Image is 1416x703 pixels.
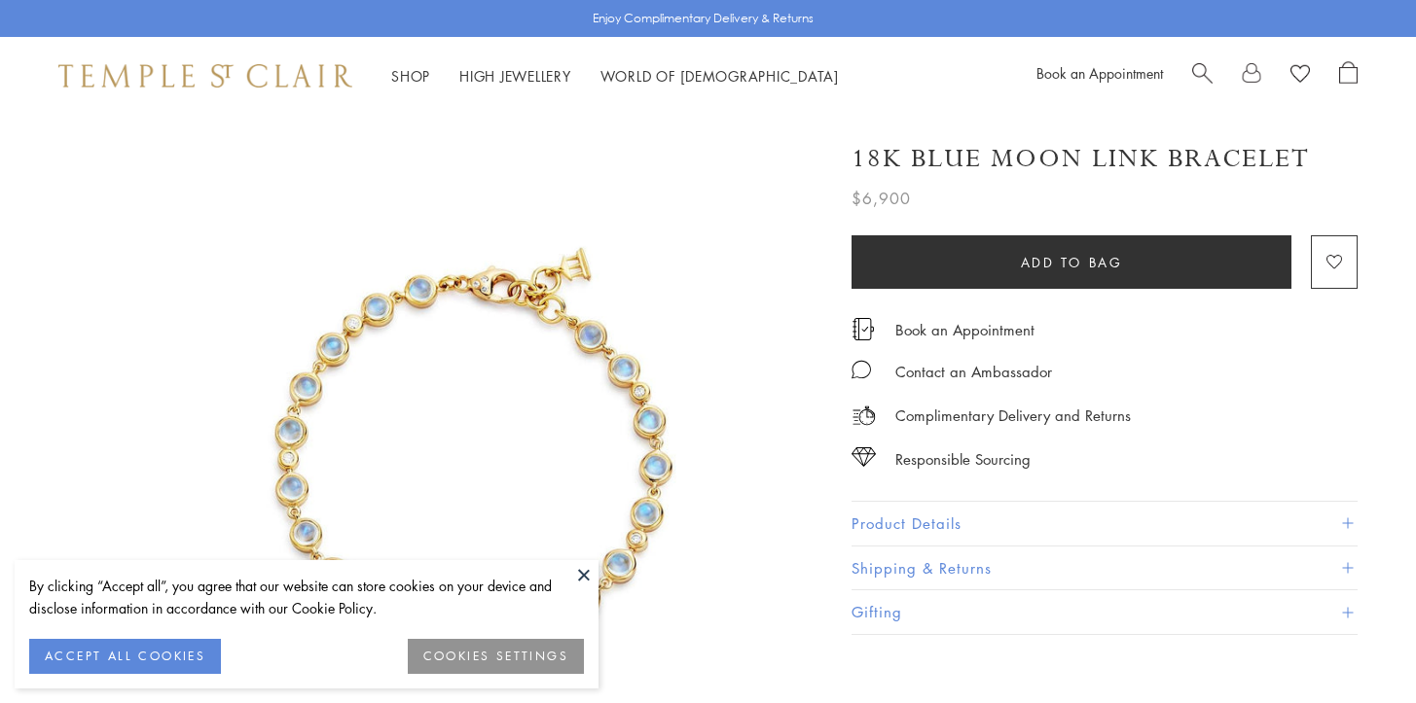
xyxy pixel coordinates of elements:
span: $6,900 [852,186,911,211]
div: By clicking “Accept all”, you agree that our website can store cookies on your device and disclos... [29,575,584,619]
a: ShopShop [391,66,430,86]
button: COOKIES SETTINGS [408,639,584,674]
div: Contact an Ambassador [895,360,1052,384]
img: MessageIcon-01_2.svg [852,360,871,379]
a: Search [1192,61,1213,90]
a: World of [DEMOGRAPHIC_DATA]World of [DEMOGRAPHIC_DATA] [600,66,839,86]
iframe: Gorgias live chat messenger [1319,612,1397,684]
img: icon_appointment.svg [852,318,875,340]
img: Temple St. Clair [58,64,352,88]
button: ACCEPT ALL COOKIES [29,639,221,674]
p: Complimentary Delivery and Returns [895,404,1131,428]
a: High JewelleryHigh Jewellery [459,66,571,86]
span: Add to bag [1021,252,1123,273]
a: Book an Appointment [895,319,1035,340]
button: Shipping & Returns [852,546,1358,590]
p: Enjoy Complimentary Delivery & Returns [593,9,814,28]
button: Add to bag [852,235,1291,289]
img: icon_delivery.svg [852,404,876,428]
nav: Main navigation [391,64,839,88]
a: View Wishlist [1290,61,1310,90]
button: Product Details [852,502,1358,545]
a: Open Shopping Bag [1339,61,1358,90]
button: Gifting [852,590,1358,634]
div: Responsible Sourcing [895,447,1031,472]
a: Book an Appointment [1036,63,1163,83]
img: icon_sourcing.svg [852,447,876,467]
h1: 18K Blue Moon Link Bracelet [852,142,1310,176]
